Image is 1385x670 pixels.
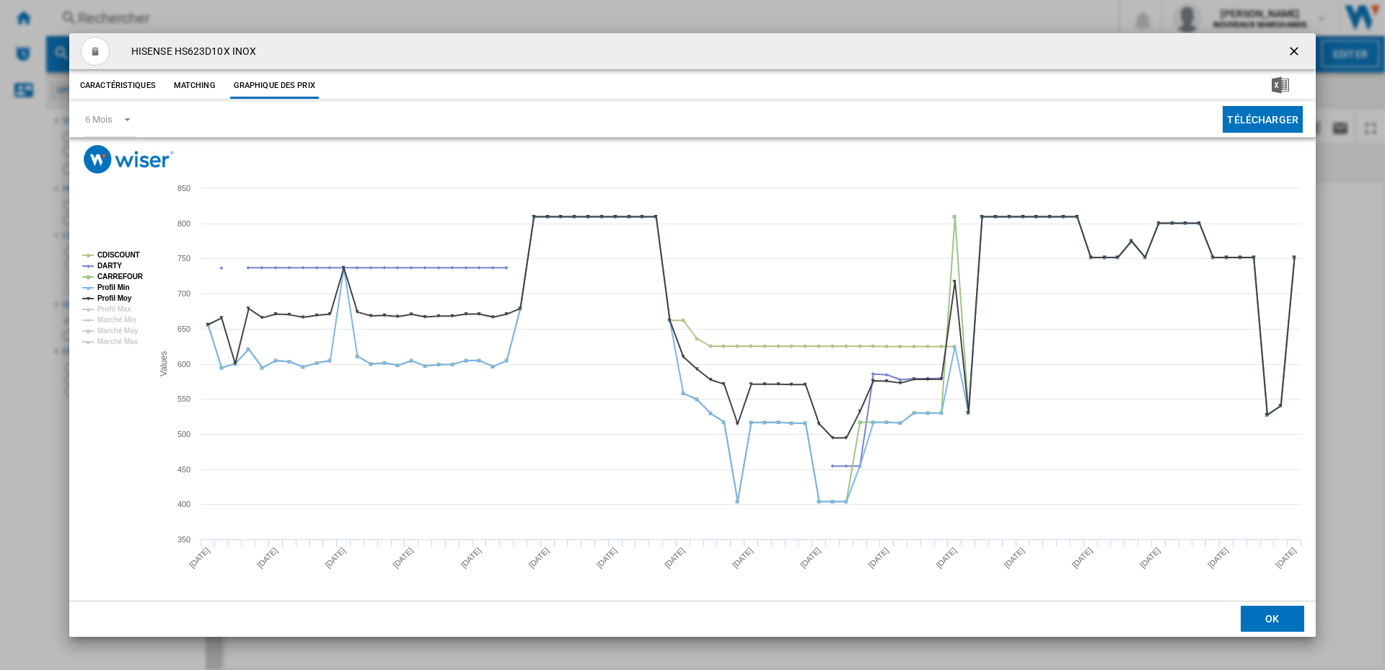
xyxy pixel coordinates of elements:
tspan: Profil Min [97,283,130,291]
tspan: [DATE] [866,546,890,570]
button: getI18NText('BUTTONS.CLOSE_DIALOG') [1281,37,1310,66]
md-dialog: Product popup [69,33,1316,636]
tspan: [DATE] [527,546,551,570]
tspan: [DATE] [1070,546,1094,570]
tspan: CDISCOUNT [97,251,140,259]
button: Caractéristiques [76,73,159,99]
tspan: Values [159,351,169,376]
tspan: 700 [177,289,190,298]
img: excel-24x24.png [1272,76,1289,94]
tspan: 500 [177,430,190,438]
tspan: [DATE] [1138,546,1162,570]
tspan: [DATE] [1002,546,1026,570]
tspan: 550 [177,394,190,403]
tspan: Marché Moy [97,327,138,335]
tspan: Profil Moy [97,294,132,302]
tspan: 850 [177,184,190,193]
tspan: DARTY [97,262,122,270]
button: Télécharger [1223,106,1303,133]
tspan: 750 [177,254,190,263]
tspan: [DATE] [663,546,687,570]
ng-md-icon: getI18NText('BUTTONS.CLOSE_DIALOG') [1287,44,1304,61]
tspan: Marché Min [97,316,136,324]
tspan: 600 [177,360,190,369]
tspan: [DATE] [595,546,619,570]
button: Télécharger au format Excel [1249,73,1312,99]
tspan: Marché Max [97,338,138,345]
h4: HISENSE HS623D10X INOX [124,45,256,59]
tspan: [DATE] [323,546,347,570]
img: ddf1f1ac501e47b0be89b0fcac0ed292_image.jpg [81,37,110,66]
tspan: [DATE] [799,546,822,570]
tspan: 650 [177,325,190,333]
tspan: [DATE] [934,546,958,570]
button: OK [1241,606,1304,632]
tspan: 450 [177,465,190,474]
tspan: [DATE] [459,546,483,570]
tspan: CARREFOUR [97,273,144,281]
tspan: [DATE] [391,546,415,570]
tspan: 350 [177,535,190,544]
tspan: [DATE] [1206,546,1230,570]
img: logo_wiser_300x94.png [84,145,174,173]
tspan: [DATE] [1274,546,1298,570]
button: Matching [163,73,227,99]
tspan: [DATE] [731,546,755,570]
button: Graphique des prix [230,73,319,99]
tspan: 800 [177,219,190,228]
tspan: [DATE] [255,546,279,570]
tspan: Profil Max [97,305,131,313]
div: 6 Mois [85,114,112,125]
tspan: 400 [177,500,190,508]
tspan: [DATE] [188,546,211,570]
